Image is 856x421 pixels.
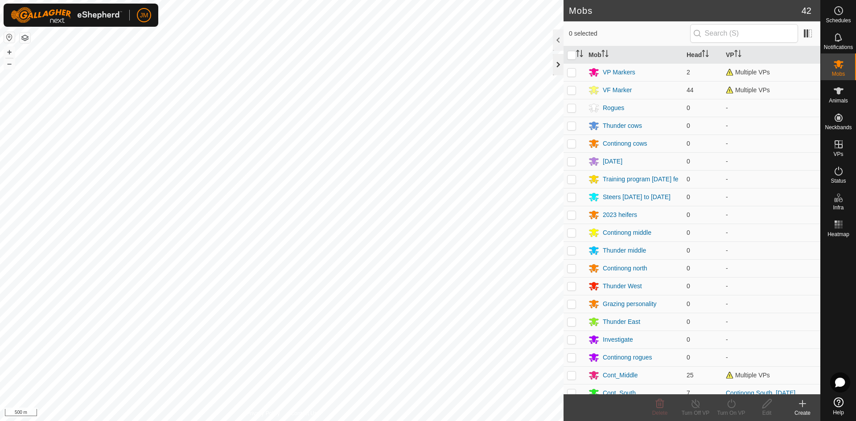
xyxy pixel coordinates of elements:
[603,192,671,202] div: Steers [DATE] to [DATE]
[785,409,820,417] div: Create
[687,389,690,396] span: 7
[683,46,722,64] th: Head
[687,193,690,200] span: 0
[726,389,795,396] a: Continong South_[DATE]
[291,409,317,417] a: Contact Us
[687,318,690,325] span: 0
[687,336,690,343] span: 0
[722,99,820,117] td: -
[603,371,638,380] div: Cont_Middle
[722,135,820,152] td: -
[603,335,633,344] div: Investigate
[678,409,713,417] div: Turn Off VP
[722,259,820,277] td: -
[722,46,820,64] th: VP
[11,7,122,23] img: Gallagher Logo
[687,122,690,129] span: 0
[603,121,642,131] div: Thunder cows
[722,152,820,170] td: -
[601,51,609,58] p-sorticon: Activate to sort
[687,104,690,111] span: 0
[4,58,15,69] button: –
[734,51,741,58] p-sorticon: Activate to sort
[576,51,583,58] p-sorticon: Activate to sort
[585,46,683,64] th: Mob
[722,331,820,348] td: -
[603,86,632,95] div: VF Marker
[603,68,635,77] div: VP Markers
[832,71,845,77] span: Mobs
[603,353,652,362] div: Continong rogues
[569,29,690,38] span: 0 selected
[831,178,846,184] span: Status
[687,158,690,165] span: 0
[827,232,849,237] span: Heatmap
[722,224,820,241] td: -
[569,5,802,16] h2: Mobs
[603,157,622,166] div: [DATE]
[825,125,852,130] span: Neckbands
[687,211,690,218] span: 0
[603,175,679,184] div: Training program [DATE] fe
[20,33,30,43] button: Map Layers
[722,241,820,259] td: -
[722,117,820,135] td: -
[722,188,820,206] td: -
[4,32,15,43] button: Reset Map
[802,4,811,17] span: 42
[713,409,749,417] div: Turn On VP
[603,388,636,398] div: Cont_South
[687,86,694,94] span: 44
[722,295,820,313] td: -
[726,69,770,76] span: Multiple VPs
[722,348,820,366] td: -
[833,410,844,415] span: Help
[833,205,844,210] span: Infra
[824,45,853,50] span: Notifications
[722,206,820,224] td: -
[687,300,690,307] span: 0
[722,277,820,295] td: -
[687,69,690,76] span: 2
[687,176,690,183] span: 0
[687,229,690,236] span: 0
[247,409,280,417] a: Privacy Policy
[652,410,668,416] span: Delete
[687,247,690,254] span: 0
[722,170,820,188] td: -
[603,139,647,148] div: Continong cows
[603,282,642,291] div: Thunder West
[603,317,640,327] div: Thunder East
[603,299,657,309] div: Grazing personality
[722,313,820,331] td: -
[603,246,646,255] div: Thunder middle
[603,264,647,273] div: Continong north
[726,86,770,94] span: Multiple VPs
[726,372,770,379] span: Multiple VPs
[829,98,848,103] span: Animals
[826,18,851,23] span: Schedules
[687,265,690,272] span: 0
[603,210,637,220] div: 2023 heifers
[603,228,651,237] div: Continong middle
[140,11,148,20] span: JM
[690,24,798,43] input: Search (S)
[749,409,785,417] div: Edit
[4,47,15,57] button: +
[603,103,624,113] div: Rogues
[687,282,690,290] span: 0
[687,140,690,147] span: 0
[687,372,694,379] span: 25
[702,51,709,58] p-sorticon: Activate to sort
[821,394,856,419] a: Help
[833,151,843,157] span: VPs
[687,354,690,361] span: 0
